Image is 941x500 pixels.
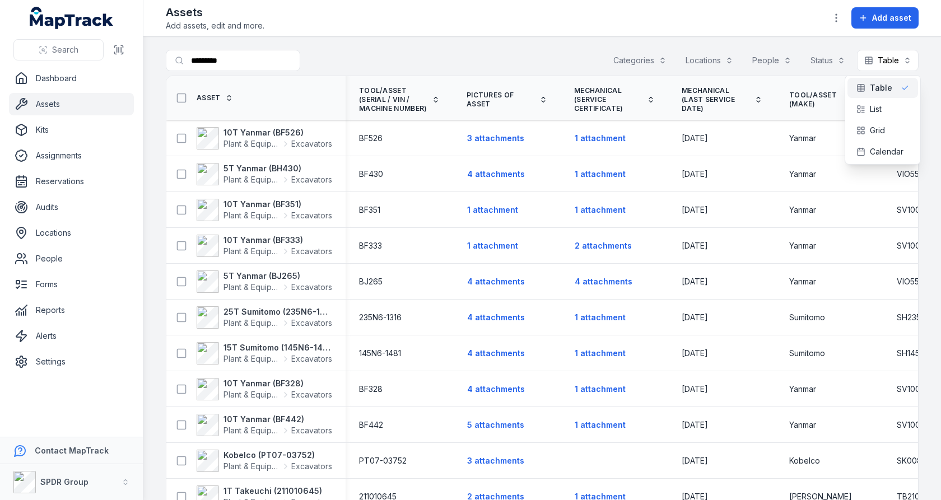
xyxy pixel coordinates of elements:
div: Table [845,75,921,165]
span: Calendar [870,146,903,157]
span: Table [870,82,892,94]
button: Table [857,50,919,71]
span: List [870,104,882,115]
span: Grid [870,125,885,136]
